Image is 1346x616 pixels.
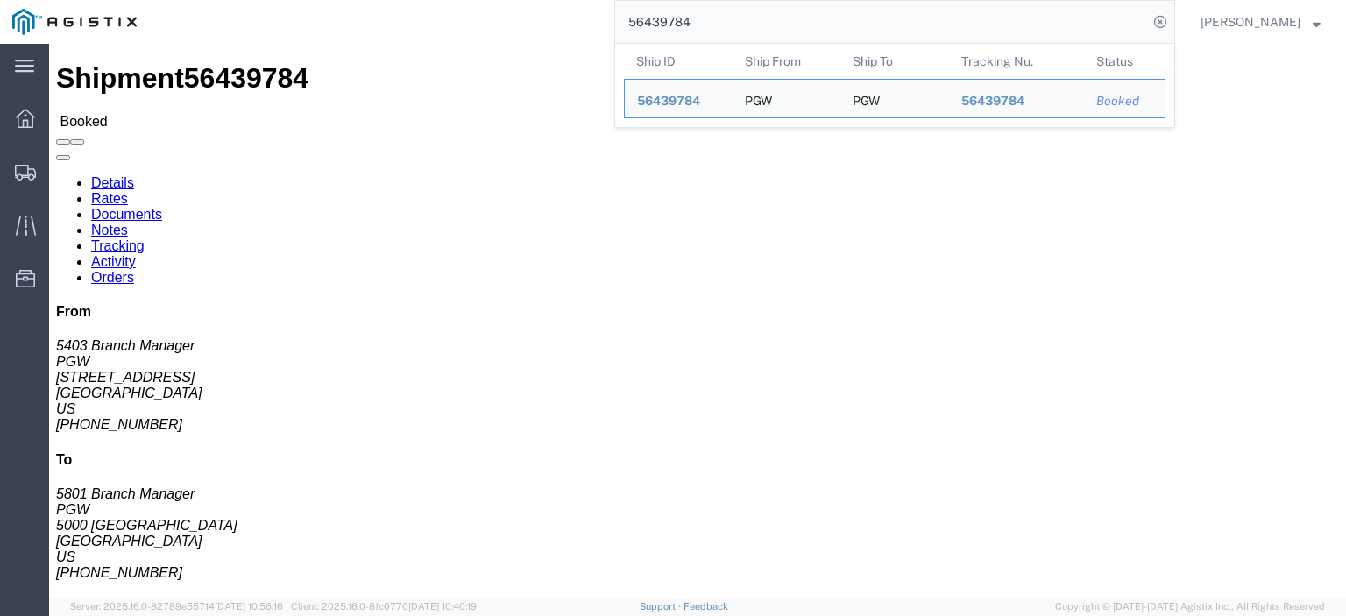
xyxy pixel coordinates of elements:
[733,44,841,79] th: Ship From
[12,9,137,35] img: logo
[961,92,1073,110] div: 56439784
[1201,12,1300,32] span: Jesse Jordan
[615,1,1148,43] input: Search for shipment number, reference number
[637,92,720,110] div: 56439784
[949,44,1085,79] th: Tracking Nu.
[684,601,728,612] a: Feedback
[745,80,772,117] div: PGW
[49,44,1346,598] iframe: FS Legacy Container
[840,44,949,79] th: Ship To
[640,601,684,612] a: Support
[291,601,477,612] span: Client: 2025.16.0-8fc0770
[1200,11,1321,32] button: [PERSON_NAME]
[215,601,283,612] span: [DATE] 10:56:16
[70,601,283,612] span: Server: 2025.16.0-82789e55714
[1084,44,1165,79] th: Status
[624,44,1174,127] table: Search Results
[624,44,733,79] th: Ship ID
[637,94,700,108] span: 56439784
[1055,599,1325,614] span: Copyright © [DATE]-[DATE] Agistix Inc., All Rights Reserved
[961,94,1024,108] span: 56439784
[1096,92,1152,110] div: Booked
[408,601,477,612] span: [DATE] 10:40:19
[853,80,880,117] div: PGW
